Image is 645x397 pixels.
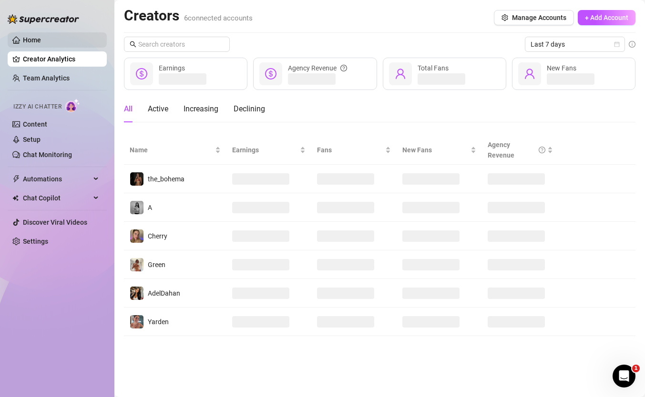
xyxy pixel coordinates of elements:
[23,74,70,82] a: Team Analytics
[8,14,79,24] img: logo-BBDzfeDw.svg
[124,103,133,115] div: All
[148,175,184,183] span: the_bohema
[148,318,169,326] span: Yarden
[629,41,635,48] span: info-circle
[138,39,216,50] input: Search creators
[234,103,265,115] div: Declining
[402,145,469,155] span: New Fans
[130,201,143,214] img: A
[13,102,61,111] span: Izzy AI Chatter
[130,229,143,243] img: Cherry
[23,171,91,187] span: Automations
[23,36,41,44] a: Home
[232,145,298,155] span: Earnings
[488,139,545,160] div: Agency Revenue
[311,136,397,165] th: Fans
[148,232,167,240] span: Cherry
[130,287,143,300] img: AdelDahan
[130,258,143,271] img: Green
[288,63,347,73] div: Agency Revenue
[23,151,72,159] a: Chat Monitoring
[130,41,136,48] span: search
[130,145,213,155] span: Name
[136,68,147,79] span: dollar-circle
[512,14,566,21] span: Manage Accounts
[130,315,143,328] img: Yarden
[397,136,482,165] th: New Fans
[12,195,19,201] img: Chat Copilot
[614,41,620,47] span: calendar
[23,238,48,245] a: Settings
[124,7,253,25] h2: Creators
[539,139,545,160] span: question-circle
[632,365,640,372] span: 1
[65,99,80,112] img: AI Chatter
[12,175,20,183] span: thunderbolt
[184,14,253,22] span: 6 connected accounts
[148,289,180,297] span: AdelDahan
[130,172,143,186] img: the_bohema
[317,145,383,155] span: Fans
[148,204,152,211] span: A
[418,64,449,72] span: Total Fans
[494,10,574,25] button: Manage Accounts
[613,365,635,387] iframe: Intercom live chat
[124,136,226,165] th: Name
[226,136,312,165] th: Earnings
[23,51,99,67] a: Creator Analytics
[184,103,218,115] div: Increasing
[585,14,628,21] span: + Add Account
[502,14,508,21] span: setting
[148,261,165,268] span: Green
[578,10,635,25] button: + Add Account
[524,68,535,79] span: user
[23,190,91,206] span: Chat Copilot
[547,64,576,72] span: New Fans
[23,218,87,226] a: Discover Viral Videos
[159,64,185,72] span: Earnings
[340,63,347,73] span: question-circle
[395,68,406,79] span: user
[23,136,41,143] a: Setup
[23,120,47,128] a: Content
[148,103,168,115] div: Active
[531,37,619,51] span: Last 7 days
[265,68,276,79] span: dollar-circle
